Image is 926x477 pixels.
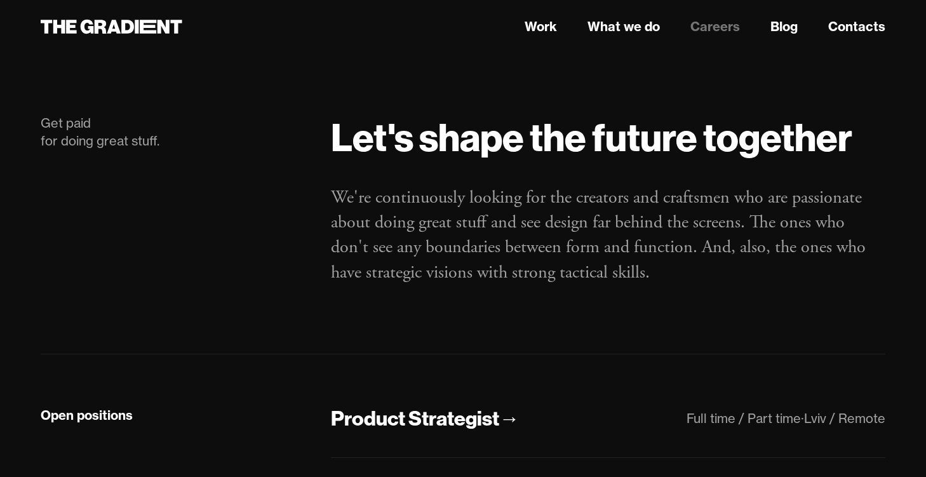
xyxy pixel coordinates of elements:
[525,17,557,36] a: Work
[499,405,520,432] div: →
[587,17,660,36] a: What we do
[801,410,804,426] div: ·
[331,405,499,432] div: Product Strategist
[770,17,798,36] a: Blog
[804,410,885,426] div: Lviv / Remote
[41,114,305,150] div: Get paid for doing great stuff.
[331,185,885,285] p: We're continuously looking for the creators and craftsmen who are passionate about doing great st...
[687,410,801,426] div: Full time / Part time
[41,407,133,423] strong: Open positions
[690,17,740,36] a: Careers
[828,17,885,36] a: Contacts
[331,405,520,433] a: Product Strategist→
[331,113,852,161] strong: Let's shape the future together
